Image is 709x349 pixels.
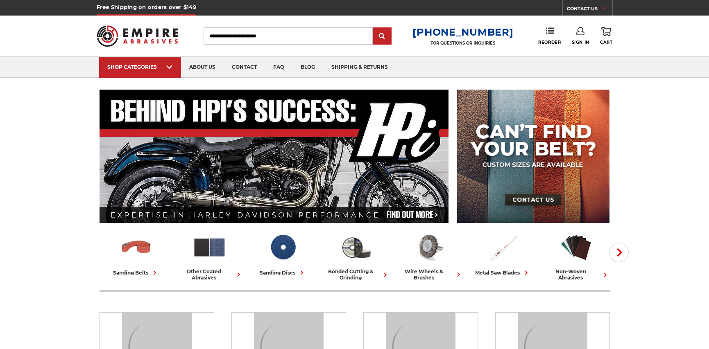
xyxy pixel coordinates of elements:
[486,230,520,264] img: Metal Saw Blades
[265,57,292,78] a: faq
[100,90,449,223] img: Banner for an interview featuring Horsepower Inc who makes Harley performance upgrades featured o...
[193,230,227,264] img: Other Coated Abrasives
[412,230,446,264] img: Wire Wheels & Brushes
[292,57,323,78] a: blog
[181,57,224,78] a: about us
[543,268,609,281] div: non-woven abrasives
[572,40,589,45] span: Sign In
[457,90,609,223] img: promo banner for custom belts.
[543,230,609,281] a: non-woven abrasives
[469,230,536,277] a: metal saw blades
[323,268,390,281] div: bonded cutting & grinding
[323,230,390,281] a: bonded cutting & grinding
[113,268,159,277] div: sanding belts
[176,268,243,281] div: other coated abrasives
[249,230,316,277] a: sanding discs
[538,27,561,45] a: Reorder
[600,40,612,45] span: Cart
[412,41,513,46] p: FOR QUESTIONS OR INQUIRIES
[396,268,463,281] div: wire wheels & brushes
[119,230,153,264] img: Sanding Belts
[559,230,593,264] img: Non-woven Abrasives
[176,230,243,281] a: other coated abrasives
[567,4,612,16] a: CONTACT US
[538,40,561,45] span: Reorder
[475,268,530,277] div: metal saw blades
[609,243,629,262] button: Next
[374,28,390,45] input: Submit
[323,57,396,78] a: shipping & returns
[412,26,513,38] a: [PHONE_NUMBER]
[107,64,173,70] div: SHOP CATEGORIES
[266,230,300,264] img: Sanding Discs
[396,230,463,281] a: wire wheels & brushes
[224,57,265,78] a: contact
[339,230,373,264] img: Bonded Cutting & Grinding
[260,268,306,277] div: sanding discs
[103,230,170,277] a: sanding belts
[97,20,179,52] img: Empire Abrasives
[600,27,612,45] a: Cart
